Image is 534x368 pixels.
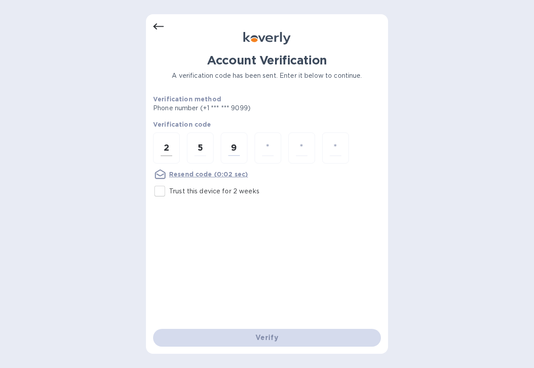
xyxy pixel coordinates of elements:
[153,104,319,113] p: Phone number (+1 *** *** 9099)
[169,187,259,196] p: Trust this device for 2 weeks
[153,96,221,103] b: Verification method
[153,120,381,129] p: Verification code
[153,53,381,68] h1: Account Verification
[169,171,248,178] u: Resend code (0:02 sec)
[153,71,381,80] p: A verification code has been sent. Enter it below to continue.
